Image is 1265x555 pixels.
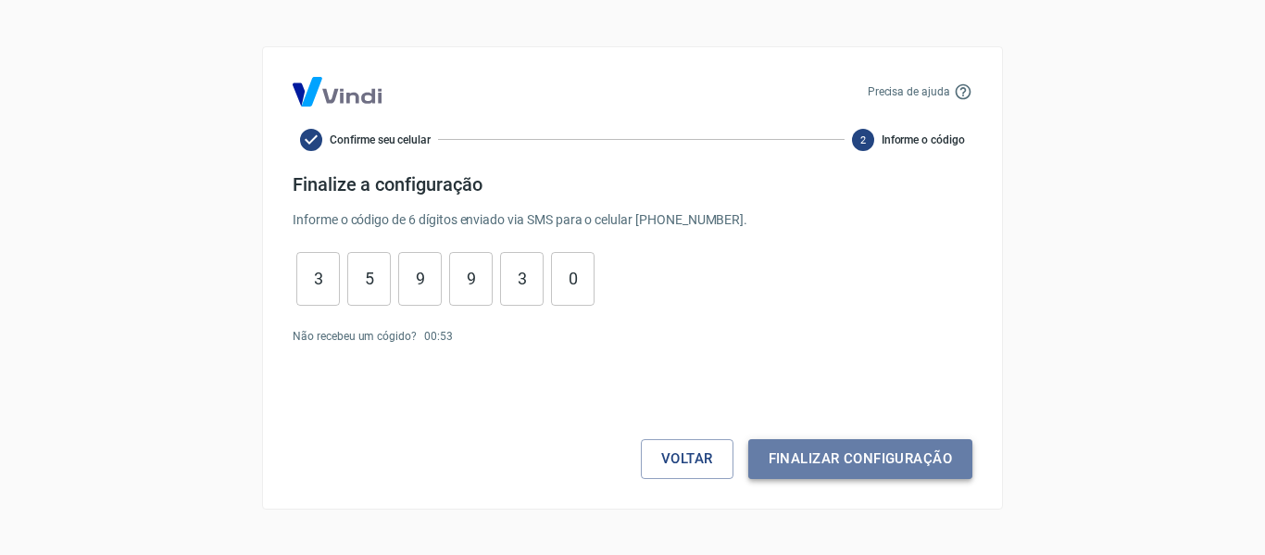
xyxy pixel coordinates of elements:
p: 00 : 53 [424,328,453,345]
span: Informe o código [882,132,965,148]
span: Confirme seu celular [330,132,431,148]
p: Não recebeu um cógido? [293,328,417,345]
p: Informe o código de 6 dígitos enviado via SMS para o celular [PHONE_NUMBER] . [293,210,972,230]
h4: Finalize a configuração [293,173,972,196]
p: Precisa de ajuda [868,83,950,100]
button: Finalizar configuração [748,439,972,478]
text: 2 [860,133,866,145]
img: Logo Vind [293,77,382,107]
button: Voltar [641,439,733,478]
